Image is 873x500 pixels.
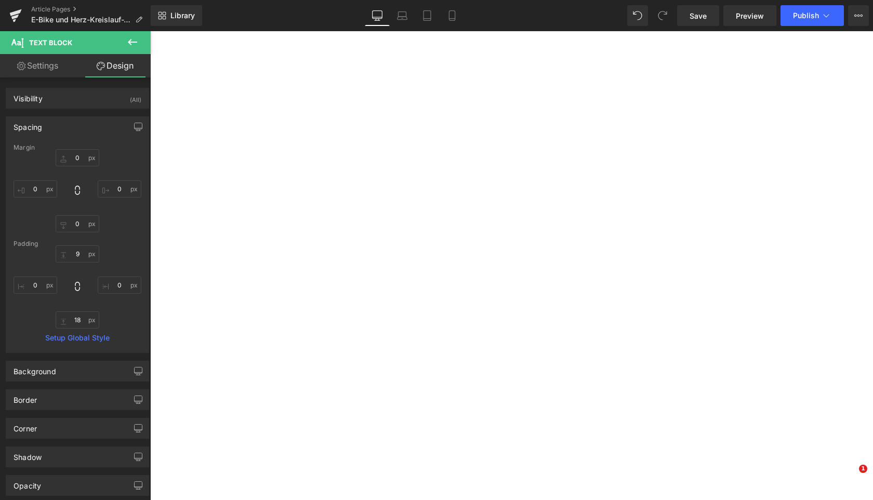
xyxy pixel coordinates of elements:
[781,5,844,26] button: Publish
[98,180,141,198] input: 0
[130,88,141,106] div: (All)
[29,38,72,47] span: Text Block
[14,180,57,198] input: 0
[14,390,37,404] div: Border
[31,16,131,24] span: E-Bike und Herz-Kreislauf-Training: So profitierst du gesundheitlich
[14,418,37,433] div: Corner
[14,361,56,376] div: Background
[14,240,141,247] div: Padding
[56,311,99,328] input: 0
[14,277,57,294] input: 0
[690,10,707,21] span: Save
[170,11,195,20] span: Library
[736,10,764,21] span: Preview
[652,5,673,26] button: Redo
[14,88,43,103] div: Visibility
[848,5,869,26] button: More
[838,465,863,490] iframe: Intercom live chat
[98,277,141,294] input: 0
[14,117,42,131] div: Spacing
[365,5,390,26] a: Desktop
[390,5,415,26] a: Laptop
[151,5,202,26] a: New Library
[627,5,648,26] button: Undo
[56,215,99,232] input: 0
[14,144,141,151] div: Margin
[56,245,99,262] input: 0
[415,5,440,26] a: Tablet
[14,334,141,342] a: Setup Global Style
[440,5,465,26] a: Mobile
[859,465,867,473] span: 1
[56,149,99,166] input: 0
[31,5,151,14] a: Article Pages
[793,11,819,20] span: Publish
[14,476,41,490] div: Opacity
[723,5,776,26] a: Preview
[14,447,42,462] div: Shadow
[77,54,153,77] a: Design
